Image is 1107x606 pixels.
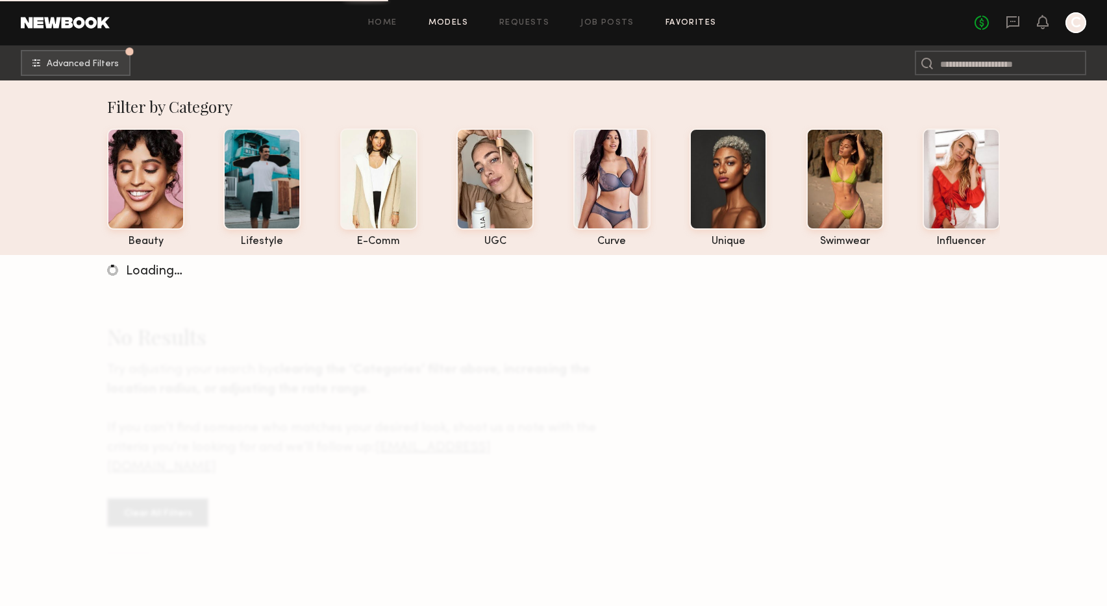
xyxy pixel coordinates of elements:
[456,236,534,247] div: UGC
[107,96,1000,117] div: Filter by Category
[429,19,468,27] a: Models
[665,19,717,27] a: Favorites
[499,19,549,27] a: Requests
[107,236,184,247] div: beauty
[1065,12,1086,33] a: C
[923,236,1000,247] div: influencer
[340,236,417,247] div: e-comm
[126,265,182,278] span: Loading…
[21,50,131,76] button: Advanced Filters
[690,236,767,247] div: unique
[223,236,301,247] div: lifestyle
[368,19,397,27] a: Home
[580,19,634,27] a: Job Posts
[47,60,119,69] span: Advanced Filters
[806,236,884,247] div: swimwear
[573,236,651,247] div: curve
